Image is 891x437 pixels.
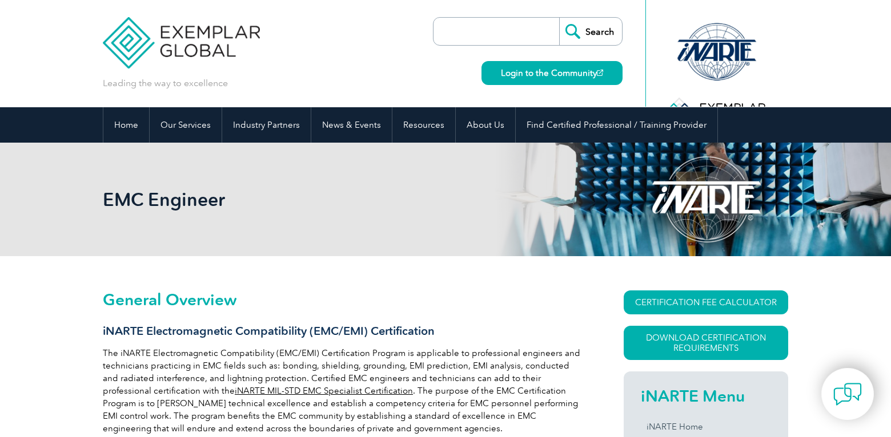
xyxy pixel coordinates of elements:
a: iNARTE MIL-STD EMC Specialist Certification [235,386,413,396]
a: Home [103,107,149,143]
a: About Us [456,107,515,143]
p: The iNARTE Electromagnetic Compatibility (EMC/EMI) Certification Program is applicable to profess... [103,347,583,435]
h2: General Overview [103,290,583,309]
a: Our Services [150,107,222,143]
input: Search [559,18,622,45]
p: Leading the way to excellence [103,77,228,90]
a: News & Events [311,107,392,143]
a: Industry Partners [222,107,311,143]
a: CERTIFICATION FEE CALCULATOR [624,290,788,314]
a: Resources [392,107,455,143]
h2: iNARTE Menu [641,387,771,405]
h3: iNARTE Electromagnetic Compatibility (EMC/EMI) Certification [103,324,583,338]
a: Find Certified Professional / Training Provider [516,107,717,143]
img: contact-chat.png [833,380,862,408]
a: Download Certification Requirements [624,326,788,360]
h1: EMC Engineer [103,188,541,211]
img: open_square.png [597,70,603,76]
a: Login to the Community [481,61,623,85]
